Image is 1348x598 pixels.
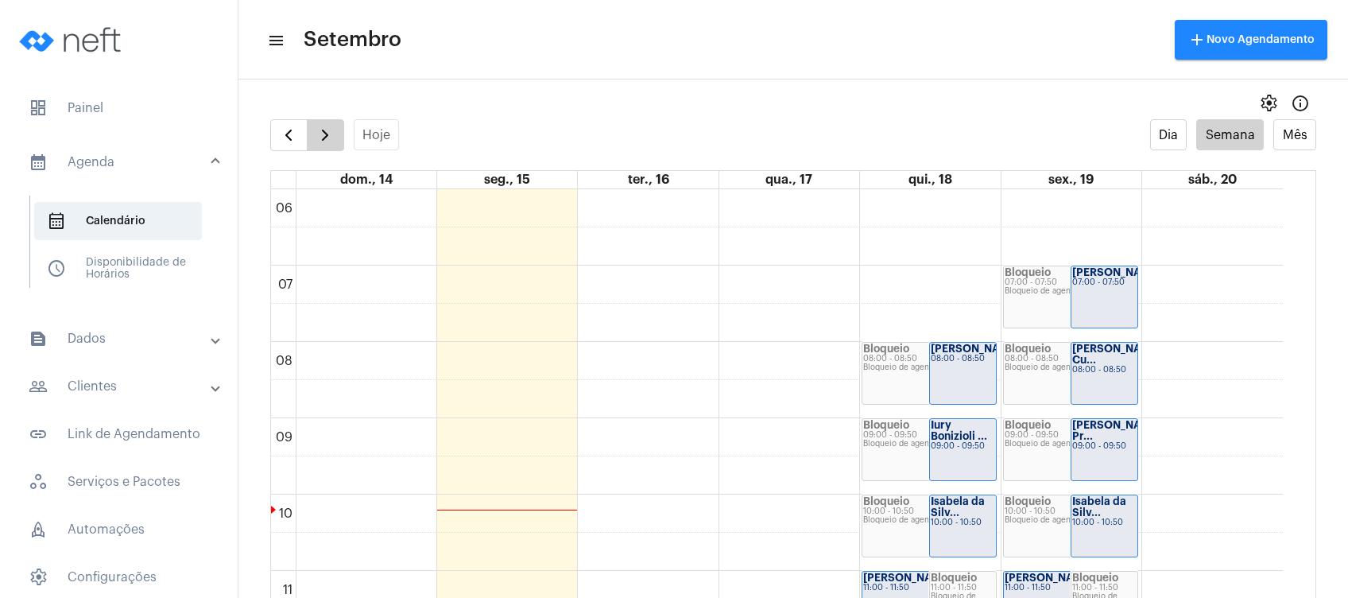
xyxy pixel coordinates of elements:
[1005,431,1137,440] div: 09:00 - 09:50
[931,420,987,441] strong: Iury Bonizioli ...
[16,415,222,453] span: Link de Agendamento
[16,511,222,549] span: Automações
[905,171,955,188] a: 18 de setembro de 2025
[29,472,48,491] span: sidenav icon
[863,496,909,507] strong: Bloqueio
[1005,287,1137,296] div: Bloqueio de agenda
[1150,119,1187,150] button: Dia
[275,278,296,292] div: 07
[1005,363,1137,372] div: Bloqueio de agenda
[1005,344,1051,354] strong: Bloqueio
[273,430,296,445] div: 09
[863,420,909,430] strong: Bloqueio
[625,171,672,188] a: 16 de setembro de 2025
[267,31,283,50] mat-icon: sidenav icon
[34,250,202,288] span: Disponibilidade de Horários
[931,355,995,363] div: 08:00 - 08:50
[863,440,995,448] div: Bloqueio de agenda
[1005,496,1051,507] strong: Bloqueio
[10,188,238,310] div: sidenav iconAgenda
[13,8,132,72] img: logo-neft-novo-2.png
[863,516,995,525] div: Bloqueio de agenda
[1045,171,1097,188] a: 19 de setembro de 2025
[273,201,296,216] div: 06
[29,99,48,118] span: sidenav icon
[863,355,995,363] div: 08:00 - 08:50
[10,137,238,188] mat-expansion-panel-header: sidenav iconAgenda
[307,119,344,151] button: Próximo Semana
[863,573,962,583] strong: [PERSON_NAME]...
[1196,119,1264,150] button: Semana
[1005,584,1137,592] div: 11:00 - 11:50
[863,507,995,516] div: 10:00 - 10:50
[1072,366,1137,375] div: 08:00 - 08:50
[931,344,1029,354] strong: [PERSON_NAME]...
[1253,87,1284,119] button: settings
[1005,507,1137,516] div: 10:00 - 10:50
[1005,267,1051,278] strong: Bloqueio
[29,377,48,396] mat-icon: sidenav icon
[337,171,396,188] a: 14 de setembro de 2025
[354,119,400,150] button: Hoje
[34,202,202,240] span: Calendário
[1072,442,1137,451] div: 09:00 - 09:50
[1005,278,1137,287] div: 07:00 - 07:50
[29,568,48,587] span: sidenav icon
[29,153,48,172] mat-icon: sidenav icon
[1284,87,1316,119] button: Info
[1291,94,1310,113] mat-icon: Info
[1072,496,1126,518] strong: Isabela da Silv...
[1005,355,1137,363] div: 08:00 - 08:50
[280,583,296,597] div: 11
[1072,420,1161,441] strong: [PERSON_NAME] Pr...
[1185,171,1240,188] a: 20 de setembro de 2025
[270,119,308,151] button: Semana Anterior
[47,259,66,278] span: sidenav icon
[1273,119,1316,150] button: Mês
[273,354,296,368] div: 08
[931,518,995,527] div: 10:00 - 10:50
[1072,344,1161,365] strong: [PERSON_NAME] Cu...
[863,584,995,592] div: 11:00 - 11:50
[29,377,212,396] mat-panel-title: Clientes
[16,558,222,596] span: Configurações
[931,573,977,583] strong: Bloqueio
[29,329,48,348] mat-icon: sidenav icon
[1005,516,1137,525] div: Bloqueio de agenda
[10,320,238,358] mat-expansion-panel-header: sidenav iconDados
[1005,573,1103,583] strong: [PERSON_NAME]...
[1005,420,1051,430] strong: Bloqueio
[762,171,815,188] a: 17 de setembro de 2025
[1187,30,1207,49] mat-icon: add
[1187,34,1315,45] span: Novo Agendamento
[481,171,533,188] a: 15 de setembro de 2025
[29,153,212,172] mat-panel-title: Agenda
[1072,518,1137,527] div: 10:00 - 10:50
[931,496,985,518] strong: Isabela da Silv...
[863,363,995,372] div: Bloqueio de agenda
[863,344,909,354] strong: Bloqueio
[304,27,401,52] span: Setembro
[1072,278,1137,287] div: 07:00 - 07:50
[29,520,48,539] span: sidenav icon
[931,442,995,451] div: 09:00 - 09:50
[29,329,212,348] mat-panel-title: Dados
[863,431,995,440] div: 09:00 - 09:50
[1175,20,1327,60] button: Novo Agendamento
[10,367,238,406] mat-expansion-panel-header: sidenav iconClientes
[931,584,995,592] div: 11:00 - 11:50
[1259,94,1278,113] span: settings
[1072,573,1118,583] strong: Bloqueio
[1072,584,1137,592] div: 11:00 - 11:50
[29,425,48,444] mat-icon: sidenav icon
[16,89,222,127] span: Painel
[16,463,222,501] span: Serviços e Pacotes
[1072,267,1171,278] strong: [PERSON_NAME]...
[276,507,296,521] div: 10
[47,212,66,231] span: sidenav icon
[1005,440,1137,448] div: Bloqueio de agenda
